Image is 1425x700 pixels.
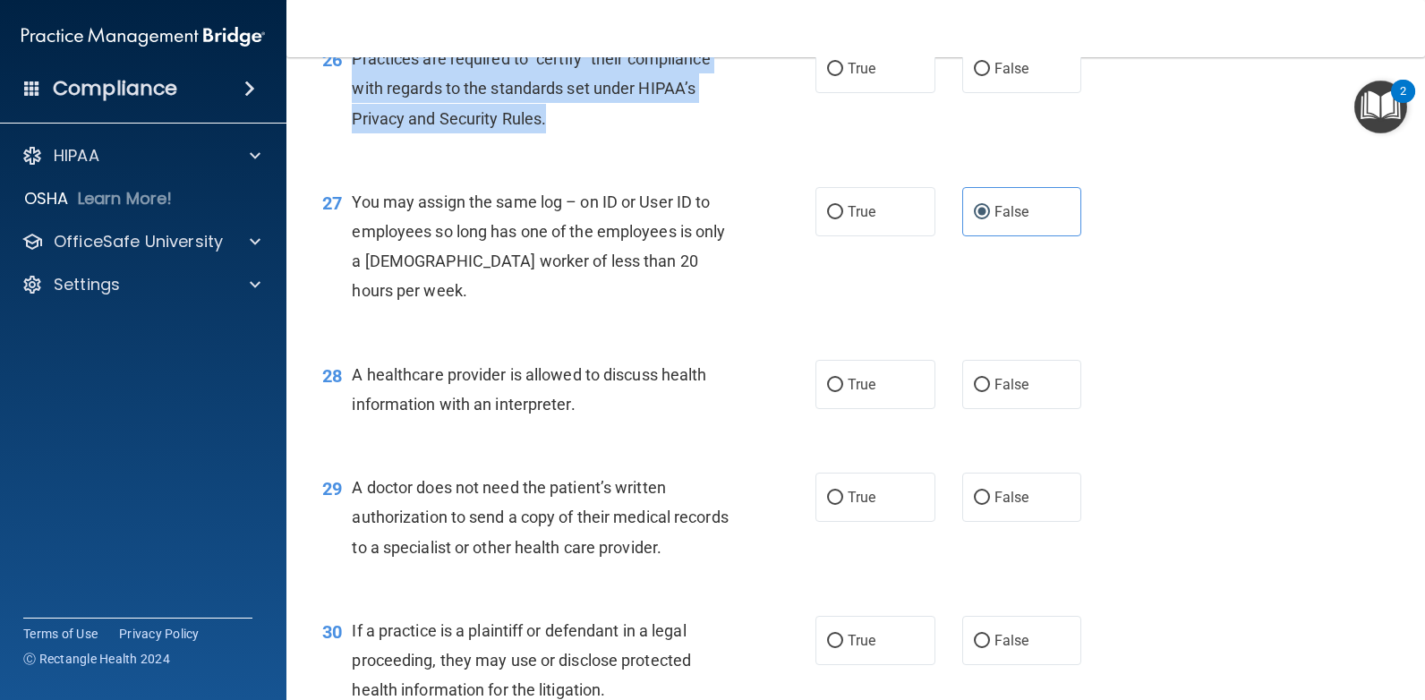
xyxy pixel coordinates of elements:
[994,489,1029,506] span: False
[848,489,875,506] span: True
[352,478,728,556] span: A doctor does not need the patient’s written authorization to send a copy of their medical record...
[54,274,120,295] p: Settings
[54,231,223,252] p: OfficeSafe University
[994,376,1029,393] span: False
[23,625,98,643] a: Terms of Use
[21,145,260,166] a: HIPAA
[848,60,875,77] span: True
[974,206,990,219] input: False
[352,621,691,699] span: If a practice is a plaintiff or defendant in a legal proceeding, they may use or disclose protect...
[322,621,342,643] span: 30
[994,60,1029,77] span: False
[994,632,1029,649] span: False
[21,274,260,295] a: Settings
[119,625,200,643] a: Privacy Policy
[78,188,173,209] p: Learn More!
[54,145,99,166] p: HIPAA
[322,478,342,499] span: 29
[21,19,265,55] img: PMB logo
[322,192,342,214] span: 27
[994,203,1029,220] span: False
[848,376,875,393] span: True
[827,206,843,219] input: True
[352,49,710,127] span: Practices are required to “certify” their compliance with regards to the standards set under HIPA...
[848,632,875,649] span: True
[848,203,875,220] span: True
[21,231,260,252] a: OfficeSafe University
[827,63,843,76] input: True
[974,635,990,648] input: False
[322,49,342,71] span: 26
[24,188,69,209] p: OSHA
[974,491,990,505] input: False
[827,379,843,392] input: True
[23,650,170,668] span: Ⓒ Rectangle Health 2024
[352,192,725,301] span: You may assign the same log – on ID or User ID to employees so long has one of the employees is o...
[1354,81,1407,133] button: Open Resource Center, 2 new notifications
[322,365,342,387] span: 28
[974,63,990,76] input: False
[53,76,177,101] h4: Compliance
[352,365,706,414] span: A healthcare provider is allowed to discuss health information with an interpreter.
[974,379,990,392] input: False
[827,635,843,648] input: True
[827,491,843,505] input: True
[1400,91,1406,115] div: 2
